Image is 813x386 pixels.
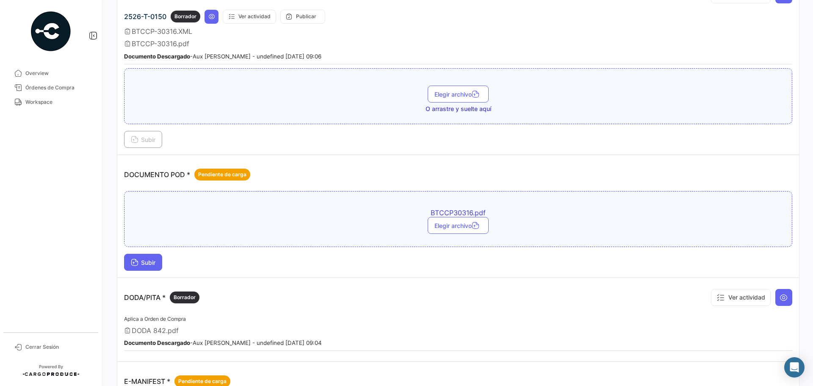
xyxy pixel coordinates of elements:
button: Ver actividad [223,10,276,24]
span: DODA 842.pdf [132,326,179,335]
button: Elegir archivo [428,86,489,103]
button: Elegir archivo [428,217,489,234]
span: Subir [131,136,155,143]
span: Cerrar Sesión [25,343,91,351]
span: BTCCP30316.pdf [310,208,606,217]
button: Ver actividad [711,289,771,306]
button: Publicar [280,10,325,24]
b: Documento Descargado [124,339,190,346]
span: Pendiente de carga [198,171,246,178]
span: Workspace [25,98,91,106]
span: Overview [25,69,91,77]
span: BTCCP-30316.pdf [132,39,189,48]
button: Subir [124,131,162,148]
a: Workspace [7,95,95,109]
small: - Aux [PERSON_NAME] - undefined [DATE] 09:06 [124,53,321,60]
span: Subir [131,259,155,266]
p: DODA/PITA * [124,292,199,303]
p: DOCUMENTO POD * [124,169,250,181]
span: 2526-T-0150 [124,12,166,21]
span: Elegir archivo [434,222,482,229]
a: Overview [7,66,95,81]
span: Aplica a Orden de Compra [124,316,186,322]
b: Documento Descargado [124,53,190,60]
span: O arrastre y suelte aquí [426,105,491,113]
span: Órdenes de Compra [25,84,91,92]
a: Órdenes de Compra [7,81,95,95]
span: Elegir archivo [434,91,482,98]
div: Abrir Intercom Messenger [784,357,805,378]
small: - Aux [PERSON_NAME] - undefined [DATE] 09:04 [124,339,322,346]
span: Borrador [174,294,196,301]
span: Pendiente de carga [178,378,227,385]
img: powered-by.png [30,10,72,53]
span: Borrador [174,13,196,20]
button: Subir [124,254,162,271]
span: BTCCP-30316.XML [132,27,192,36]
